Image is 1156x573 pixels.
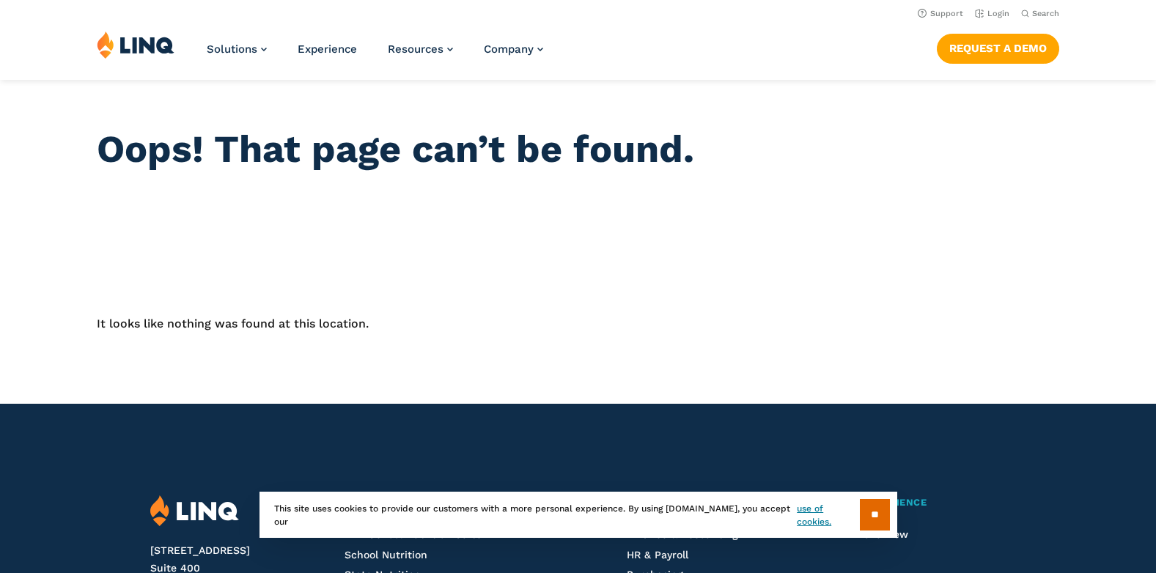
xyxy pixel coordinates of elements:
span: Resources [388,42,443,56]
div: This site uses cookies to provide our customers with a more personal experience. By using [DOMAIN... [259,492,897,538]
a: Resources [388,42,453,56]
span: Solutions [207,42,257,56]
span: Search [1032,9,1059,18]
a: Request a Demo [937,34,1059,63]
nav: Primary Navigation [207,31,543,79]
h1: Oops! That page can’t be found. [97,127,1060,171]
a: Experience [863,495,1006,511]
a: Solutions [207,42,267,56]
a: Company [484,42,543,56]
nav: Button Navigation [937,31,1059,63]
img: LINQ | K‑12 Software [97,31,174,59]
a: use of cookies. [797,502,859,528]
button: Open Search Bar [1021,8,1059,19]
a: Experience [298,42,357,56]
a: Support [918,9,963,18]
img: LINQ | K‑12 Software [150,495,239,527]
p: It looks like nothing was found at this location. [97,315,1060,333]
a: Login [975,9,1009,18]
span: Company [484,42,534,56]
